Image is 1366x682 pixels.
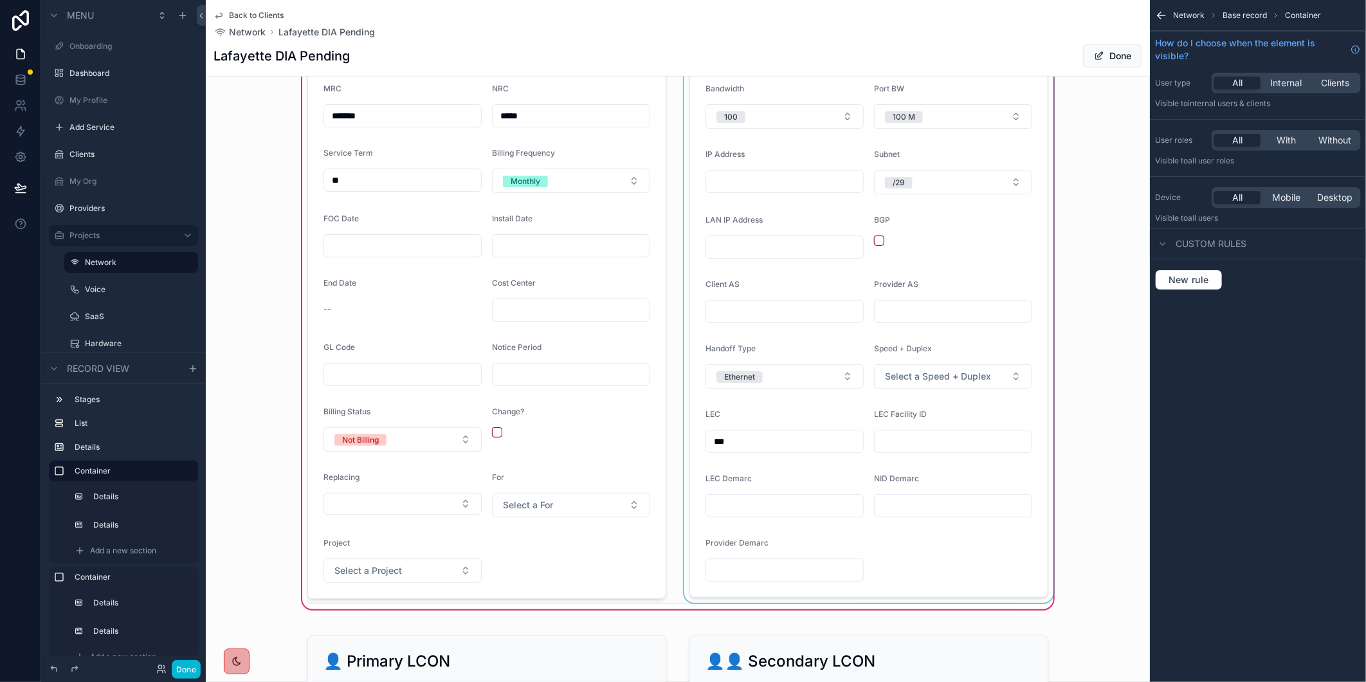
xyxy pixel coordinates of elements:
[85,338,196,349] label: Hardware
[1321,77,1349,89] span: Clients
[85,257,190,268] label: Network
[69,230,172,241] label: Projects
[1285,10,1321,21] span: Container
[75,572,193,582] label: Container
[1155,37,1361,62] a: How do I choose when the element is visible?
[1083,44,1142,68] button: Done
[67,9,94,22] span: Menu
[1155,98,1361,109] p: Visible to
[85,311,196,322] label: SaaS
[1163,274,1214,286] span: New rule
[1188,213,1218,223] span: all users
[1188,156,1234,165] span: All user roles
[1232,77,1243,89] span: All
[85,284,196,295] label: Voice
[1232,134,1243,147] span: All
[1271,77,1302,89] span: Internal
[69,149,196,160] label: Clients
[69,122,196,133] label: Add Service
[172,660,201,679] button: Done
[1173,10,1205,21] span: Network
[1318,191,1353,204] span: Desktop
[229,26,266,39] span: Network
[214,10,284,21] a: Back to Clients
[278,26,375,39] a: Lafayette DIA Pending
[1155,192,1207,203] label: Device
[1155,37,1345,62] span: How do I choose when the element is visible?
[1272,191,1300,204] span: Mobile
[93,492,190,502] label: Details
[1155,270,1223,290] button: New rule
[1155,135,1207,145] label: User roles
[69,176,196,187] label: My Org
[1155,78,1207,88] label: User type
[67,362,129,375] span: Record view
[69,68,196,78] label: Dashboard
[1319,134,1352,147] span: Without
[93,520,190,530] label: Details
[1176,237,1246,250] span: Custom rules
[1155,156,1361,166] p: Visible to
[93,626,190,636] label: Details
[41,383,206,656] div: scrollable content
[1232,191,1243,204] span: All
[90,652,156,662] span: Add a new section
[93,598,190,608] label: Details
[75,442,193,452] label: Details
[69,203,196,214] label: Providers
[1223,10,1267,21] span: Base record
[1188,98,1270,108] span: Internal users & clients
[69,95,196,106] label: My Profile
[214,26,266,39] a: Network
[1277,134,1296,147] span: With
[69,41,196,51] label: Onboarding
[75,466,188,476] label: Container
[90,546,156,556] span: Add a new section
[75,394,193,405] label: Stages
[1155,213,1361,223] p: Visible to
[75,418,193,429] label: List
[214,47,350,65] h1: Lafayette DIA Pending
[229,10,284,21] span: Back to Clients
